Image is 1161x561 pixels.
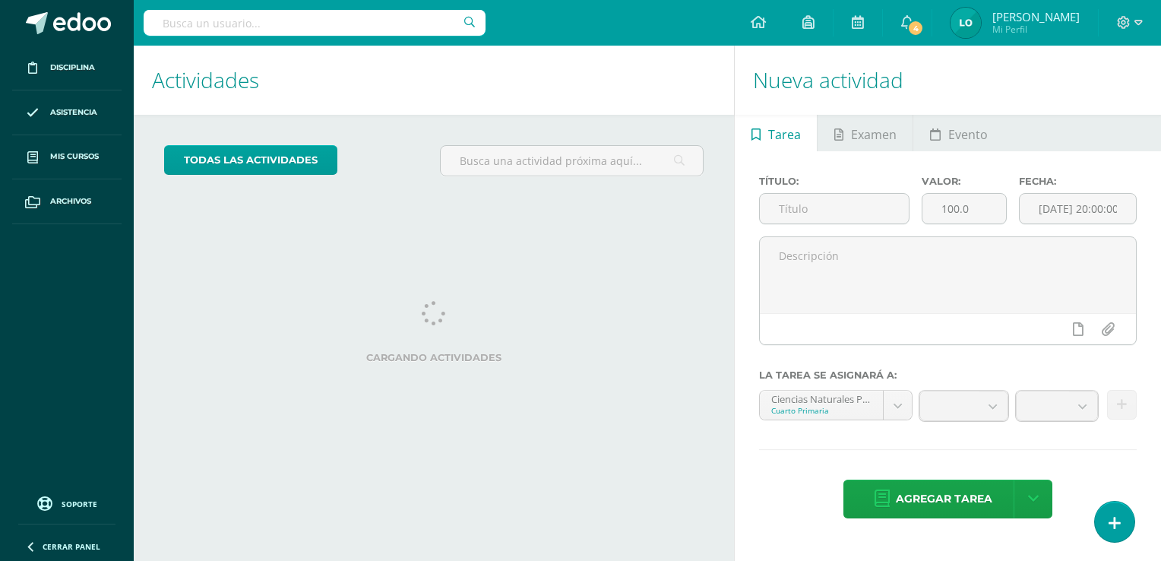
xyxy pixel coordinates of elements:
input: Busca una actividad próxima aquí... [441,146,703,176]
h1: Nueva actividad [753,46,1143,115]
span: Soporte [62,499,97,509]
a: Archivos [12,179,122,224]
input: Título [760,194,909,223]
a: Examen [818,115,913,151]
a: Asistencia [12,90,122,135]
span: Agregar tarea [896,480,992,518]
label: Título: [759,176,910,187]
label: Cargando actividades [164,352,704,363]
a: Disciplina [12,46,122,90]
h1: Actividades [152,46,716,115]
input: Busca un usuario... [144,10,486,36]
span: 4 [907,20,924,36]
div: Cuarto Primaria [771,405,872,416]
span: Disciplina [50,62,95,74]
label: Fecha: [1019,176,1137,187]
label: La tarea se asignará a: [759,369,1137,381]
span: Mi Perfil [992,23,1080,36]
a: Evento [913,115,1004,151]
a: Mis cursos [12,135,122,180]
span: [PERSON_NAME] [992,9,1080,24]
span: Tarea [768,116,801,153]
img: 3741b5ecfe3cf2bdabaa89a223feb945.png [951,8,981,38]
a: todas las Actividades [164,145,337,175]
a: Tarea [735,115,817,151]
a: Soporte [18,493,115,513]
span: Mis cursos [50,151,99,163]
span: Archivos [50,195,91,208]
input: Fecha de entrega [1020,194,1136,223]
span: Cerrar panel [43,541,100,552]
input: Puntos máximos [922,194,1006,223]
span: Asistencia [50,106,97,119]
label: Valor: [922,176,1007,187]
div: Ciencias Naturales Productividad y Desarrollo 'B' [771,391,872,405]
span: Examen [851,116,897,153]
a: Ciencias Naturales Productividad y Desarrollo 'B'Cuarto Primaria [760,391,912,420]
span: Evento [948,116,988,153]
